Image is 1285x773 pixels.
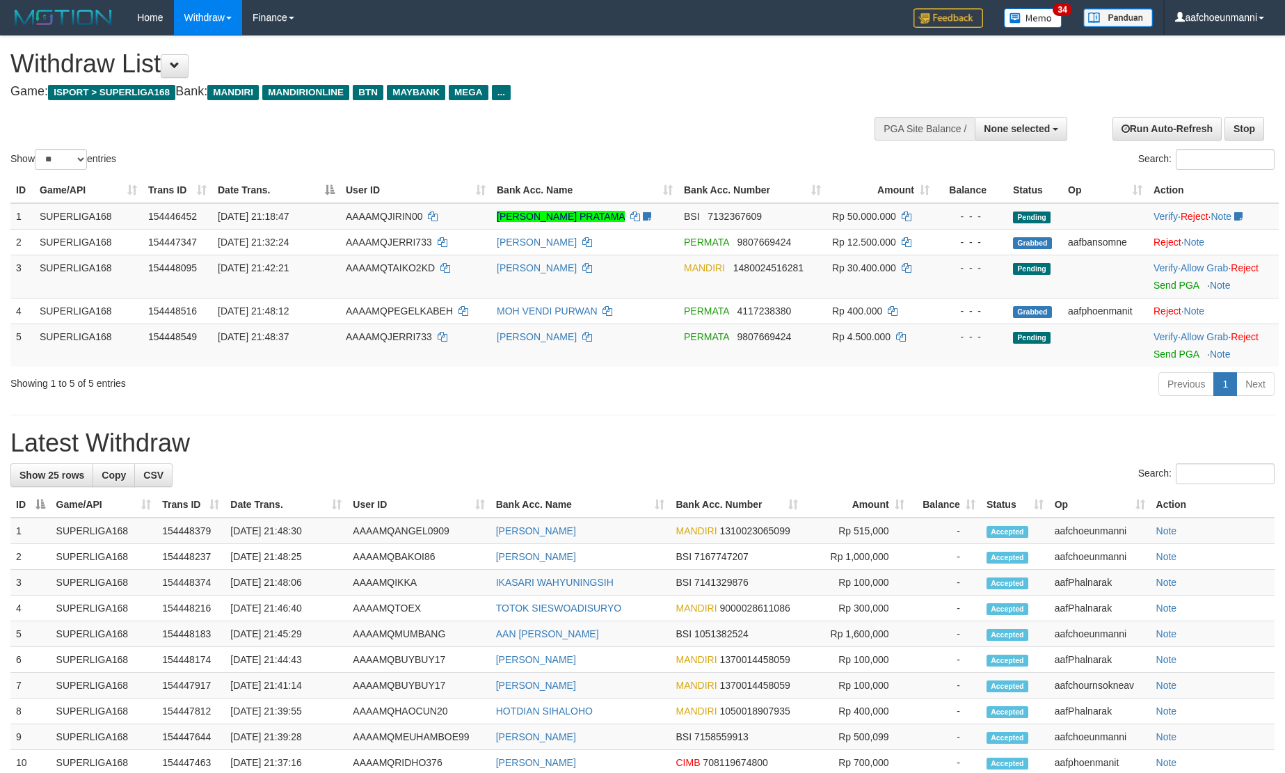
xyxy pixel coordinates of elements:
[875,117,975,141] div: PGA Site Balance /
[1049,621,1151,647] td: aafchoeunmanni
[694,731,749,742] span: Copy 7158559913 to clipboard
[910,621,981,647] td: -
[497,331,577,342] a: [PERSON_NAME]
[987,603,1028,615] span: Accepted
[676,757,700,768] span: CIMB
[353,85,383,100] span: BTN
[10,492,51,518] th: ID: activate to sort column descending
[1154,331,1178,342] a: Verify
[910,699,981,724] td: -
[10,724,51,750] td: 9
[684,262,725,273] span: MANDIRI
[35,149,87,170] select: Showentries
[10,85,843,99] h4: Game: Bank:
[48,85,175,100] span: ISPORT > SUPERLIGA168
[10,544,51,570] td: 2
[157,673,225,699] td: 154447917
[10,647,51,673] td: 6
[684,211,700,222] span: BSI
[670,492,804,518] th: Bank Acc. Number: activate to sort column ascending
[490,492,671,518] th: Bank Acc. Name: activate to sort column ascending
[1013,306,1052,318] span: Grabbed
[832,237,896,248] span: Rp 12.500.000
[449,85,488,100] span: MEGA
[1154,211,1178,222] a: Verify
[143,177,212,203] th: Trans ID: activate to sort column ascending
[804,699,909,724] td: Rp 400,000
[51,596,157,621] td: SUPERLIGA168
[225,518,347,544] td: [DATE] 21:48:30
[1231,331,1259,342] a: Reject
[987,655,1028,667] span: Accepted
[1053,3,1071,16] span: 34
[1156,731,1177,742] a: Note
[157,544,225,570] td: 154448237
[1049,596,1151,621] td: aafPhalnarak
[733,262,804,273] span: Copy 1480024516281 to clipboard
[157,621,225,647] td: 154448183
[1007,177,1062,203] th: Status
[10,7,116,28] img: MOTION_logo.png
[1210,349,1231,360] a: Note
[51,570,157,596] td: SUPERLIGA168
[910,596,981,621] td: -
[51,621,157,647] td: SUPERLIGA168
[346,211,422,222] span: AAAAMQJIRIN00
[34,229,143,255] td: SUPERLIGA168
[676,731,692,742] span: BSI
[347,647,490,673] td: AAAAMQBUYBUY17
[1049,544,1151,570] td: aafchoeunmanni
[1156,603,1177,614] a: Note
[1148,324,1279,367] td: · ·
[719,603,790,614] span: Copy 9000028611086 to clipboard
[1156,706,1177,717] a: Note
[703,757,767,768] span: Copy 708119674800 to clipboard
[1049,518,1151,544] td: aafchoeunmanni
[225,570,347,596] td: [DATE] 21:48:06
[910,724,981,750] td: -
[218,237,289,248] span: [DATE] 21:32:24
[347,724,490,750] td: AAAAMQMEUHAMBOE99
[1049,673,1151,699] td: aafchournsokneav
[708,211,762,222] span: Copy 7132367609 to clipboard
[157,518,225,544] td: 154448379
[218,305,289,317] span: [DATE] 21:48:12
[1156,680,1177,691] a: Note
[987,629,1028,641] span: Accepted
[1049,699,1151,724] td: aafPhalnarak
[1049,724,1151,750] td: aafchoeunmanni
[10,177,34,203] th: ID
[10,298,34,324] td: 4
[935,177,1007,203] th: Balance
[1049,492,1151,518] th: Op: activate to sort column ascending
[10,463,93,487] a: Show 25 rows
[225,724,347,750] td: [DATE] 21:39:28
[10,673,51,699] td: 7
[157,596,225,621] td: 154448216
[10,255,34,298] td: 3
[910,544,981,570] td: -
[1236,372,1275,396] a: Next
[225,544,347,570] td: [DATE] 21:48:25
[737,237,792,248] span: Copy 9807669424 to clipboard
[804,724,909,750] td: Rp 500,099
[491,177,678,203] th: Bank Acc. Name: activate to sort column ascending
[1138,463,1275,484] label: Search:
[93,463,135,487] a: Copy
[804,544,909,570] td: Rp 1,000,000
[910,492,981,518] th: Balance: activate to sort column ascending
[676,603,717,614] span: MANDIRI
[262,85,349,100] span: MANDIRIONLINE
[832,331,891,342] span: Rp 4.500.000
[496,731,576,742] a: [PERSON_NAME]
[157,492,225,518] th: Trans ID: activate to sort column ascending
[496,706,593,717] a: HOTDIAN SIHALOHO
[987,526,1028,538] span: Accepted
[225,596,347,621] td: [DATE] 21:46:40
[981,492,1049,518] th: Status: activate to sort column ascending
[910,570,981,596] td: -
[340,177,491,203] th: User ID: activate to sort column ascending
[225,647,347,673] td: [DATE] 21:44:43
[10,596,51,621] td: 4
[34,255,143,298] td: SUPERLIGA168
